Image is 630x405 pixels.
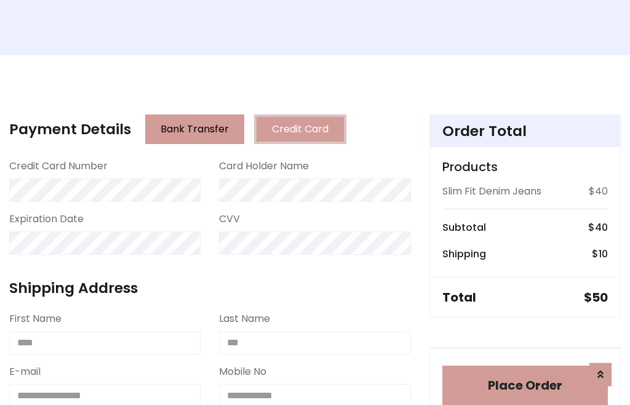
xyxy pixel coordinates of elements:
button: Credit Card [254,114,346,144]
h6: Shipping [442,248,486,260]
label: Card Holder Name [219,159,309,174]
h5: Total [442,290,476,305]
label: CVV [219,212,240,227]
h4: Payment Details [9,121,131,138]
label: Expiration Date [9,212,84,227]
h5: Products [442,159,608,174]
label: Mobile No [219,364,266,379]
h6: Subtotal [442,222,486,233]
h6: $ [588,222,608,233]
label: Last Name [219,311,270,326]
h5: $ [584,290,608,305]
span: 10 [599,247,608,261]
span: 40 [595,220,608,235]
label: Credit Card Number [9,159,108,174]
p: Slim Fit Denim Jeans [442,184,541,199]
h6: $ [592,248,608,260]
button: Bank Transfer [145,114,244,144]
button: Place Order [442,366,608,405]
label: First Name [9,311,62,326]
span: 50 [592,289,608,306]
label: E-mail [9,364,41,379]
p: $40 [589,184,608,199]
h4: Shipping Address [9,279,411,297]
h4: Order Total [442,122,608,140]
